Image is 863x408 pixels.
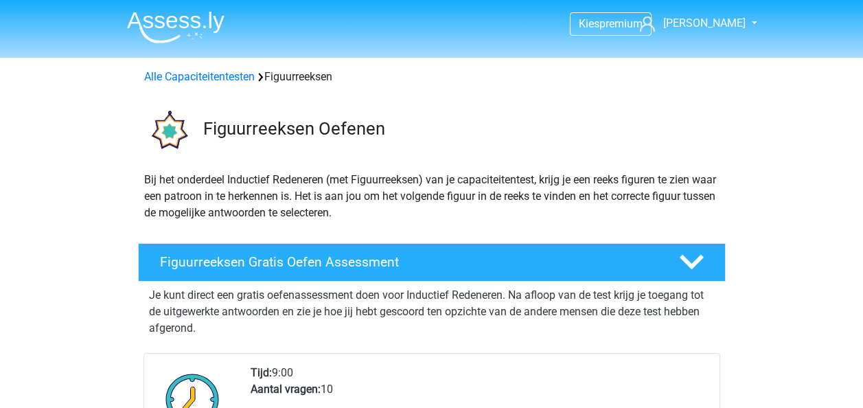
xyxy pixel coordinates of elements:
span: premium [599,17,643,30]
b: Tijd: [251,366,272,379]
a: [PERSON_NAME] [634,15,747,32]
img: figuurreeksen [139,102,197,160]
a: Kiespremium [571,14,651,33]
p: Bij het onderdeel Inductief Redeneren (met Figuurreeksen) van je capaciteitentest, krijg je een r... [144,172,720,221]
h4: Figuurreeksen Gratis Oefen Assessment [160,254,657,270]
p: Je kunt direct een gratis oefenassessment doen voor Inductief Redeneren. Na afloop van de test kr... [149,287,715,337]
span: [PERSON_NAME] [663,16,746,30]
a: Alle Capaciteitentesten [144,70,255,83]
a: Figuurreeksen Gratis Oefen Assessment [133,243,731,282]
div: Figuurreeksen [139,69,725,85]
img: Assessly [127,11,225,43]
b: Aantal vragen: [251,383,321,396]
span: Kies [579,17,599,30]
h3: Figuurreeksen Oefenen [203,118,715,139]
